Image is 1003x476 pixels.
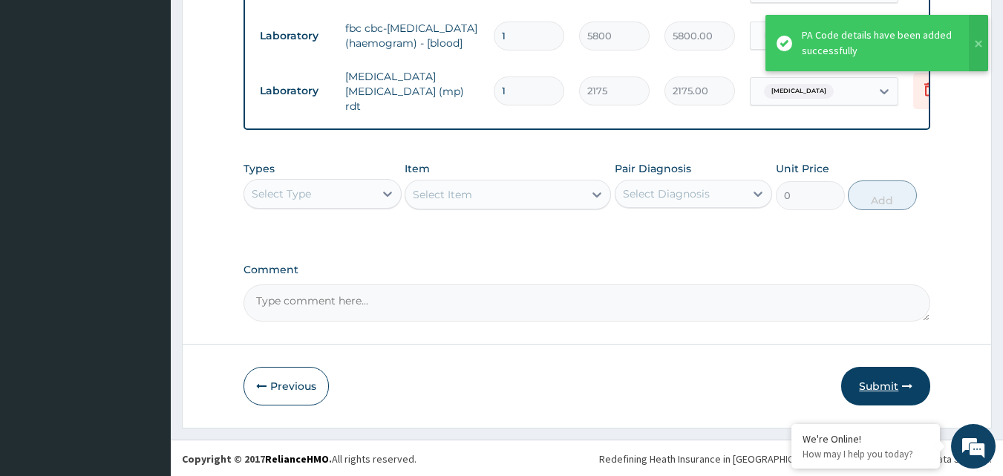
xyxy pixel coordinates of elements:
[405,161,430,176] label: Item
[615,161,691,176] label: Pair Diagnosis
[764,84,834,99] span: [MEDICAL_DATA]
[338,13,486,58] td: fbc cbc-[MEDICAL_DATA] (haemogram) - [blood]
[252,186,311,201] div: Select Type
[623,186,710,201] div: Select Diagnosis
[244,367,329,405] button: Previous
[182,452,332,466] strong: Copyright © 2017 .
[244,163,275,175] label: Types
[841,367,930,405] button: Submit
[27,74,60,111] img: d_794563401_company_1708531726252_794563401
[803,432,929,446] div: We're Online!
[599,451,992,466] div: Redefining Heath Insurance in [GEOGRAPHIC_DATA] using Telemedicine and Data Science!
[265,452,329,466] a: RelianceHMO
[848,180,917,210] button: Add
[77,83,249,102] div: Chat with us now
[244,7,279,43] div: Minimize live chat window
[86,143,205,293] span: We're online!
[776,161,829,176] label: Unit Price
[252,22,338,50] td: Laboratory
[338,62,486,121] td: [MEDICAL_DATA] [MEDICAL_DATA] (mp) rdt
[252,77,338,105] td: Laboratory
[244,264,931,276] label: Comment
[764,28,834,43] span: [MEDICAL_DATA]
[802,27,955,59] div: PA Code details have been added successfully
[7,318,283,370] textarea: Type your message and hit 'Enter'
[803,448,929,460] p: How may I help you today?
